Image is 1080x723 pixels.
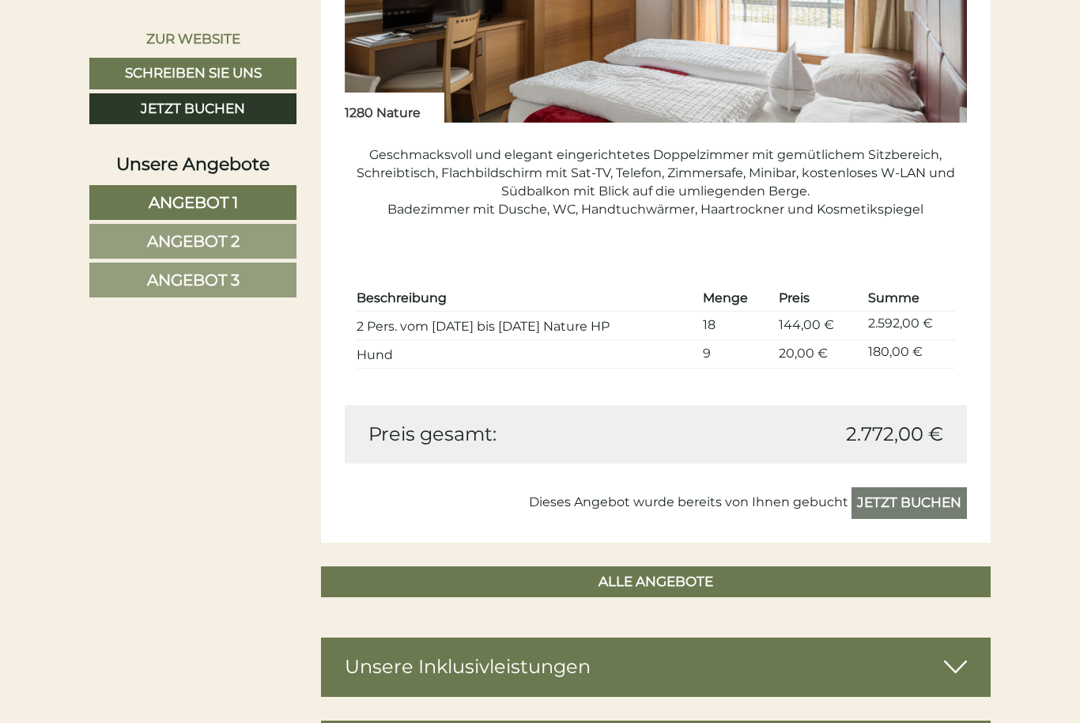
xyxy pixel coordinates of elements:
[357,312,697,340] td: 2 Pers. vom [DATE] bis [DATE] Nature HP
[89,58,296,89] a: Schreiben Sie uns
[779,317,834,332] span: 144,00 €
[147,271,240,290] span: Angebot 3
[697,340,772,369] td: 9
[147,232,240,251] span: Angebot 2
[846,421,943,448] span: 2.772,00 €
[357,340,697,369] td: Hund
[862,340,955,369] td: 180,00 €
[357,286,697,311] th: Beschreibung
[772,286,862,311] th: Preis
[89,24,296,54] a: Zur Website
[345,146,968,218] p: Geschmacksvoll und elegant eingerichtetes Doppelzimmer mit gemütlichem Sitzbereich, Schreibtisch,...
[321,566,991,598] a: ALLE ANGEBOTE
[529,494,848,509] span: Dieses Angebot wurde bereits von Ihnen gebucht
[697,286,772,311] th: Menge
[697,312,772,340] td: 18
[89,93,296,125] a: Jetzt buchen
[89,152,296,176] div: Unsere Angebote
[779,346,828,361] span: 20,00 €
[345,93,444,123] div: 1280 Nature
[862,312,955,340] td: 2.592,00 €
[862,286,955,311] th: Summe
[149,193,238,212] span: Angebot 1
[321,638,991,696] div: Unsere Inklusivleistungen
[357,421,656,448] div: Preis gesamt:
